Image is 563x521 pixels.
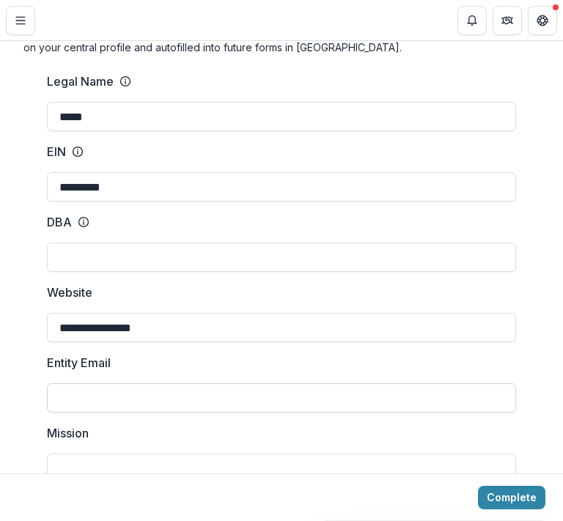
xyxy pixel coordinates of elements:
[47,284,92,301] p: Website
[478,486,545,509] button: Complete
[528,6,557,35] button: Get Help
[47,424,89,442] p: Mission
[47,73,114,90] p: Legal Name
[47,354,111,372] p: Entity Email
[457,6,487,35] button: Notifications
[47,213,72,231] p: DBA
[6,6,35,35] button: Toggle Menu
[493,6,522,35] button: Partners
[47,143,66,160] p: EIN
